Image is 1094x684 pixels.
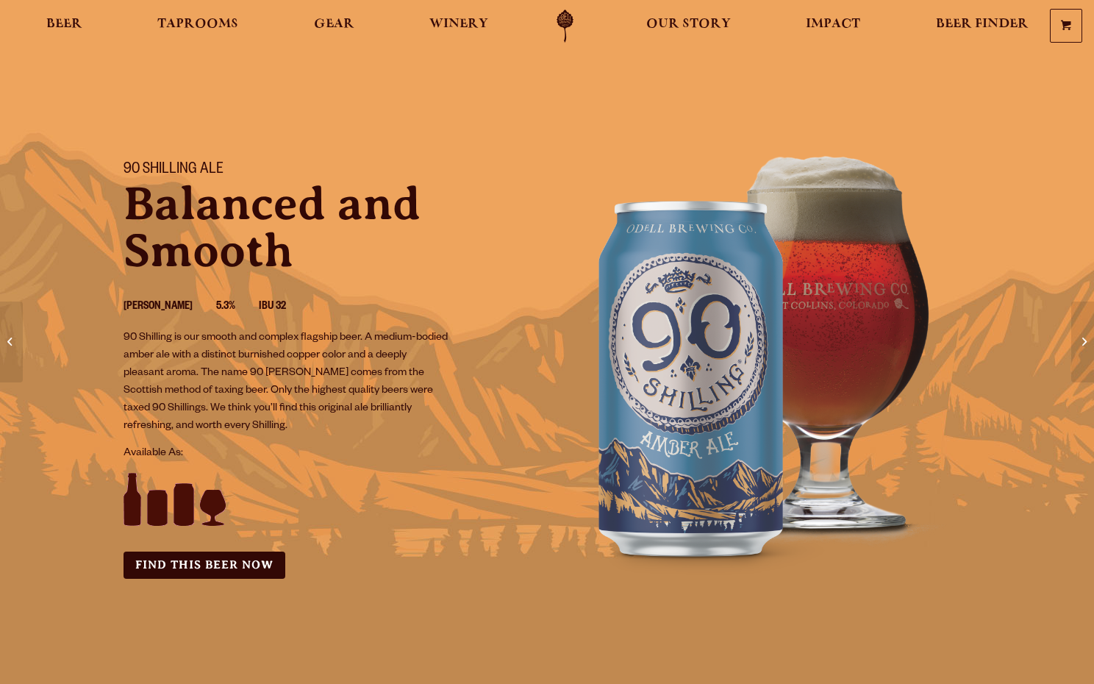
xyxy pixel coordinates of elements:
[148,10,248,43] a: Taprooms
[37,10,92,43] a: Beer
[216,298,259,317] li: 5.3%
[124,161,529,180] h1: 90 Shilling Ale
[637,10,740,43] a: Our Story
[537,10,593,43] a: Odell Home
[124,329,448,435] p: 90 Shilling is our smooth and complex flagship beer. A medium-bodied amber ale with a distinct bu...
[157,18,238,30] span: Taprooms
[124,180,529,274] p: Balanced and Smooth
[124,298,216,317] li: [PERSON_NAME]
[936,18,1029,30] span: Beer Finder
[124,445,529,463] p: Available As:
[429,18,488,30] span: Winery
[926,10,1038,43] a: Beer Finder
[806,18,860,30] span: Impact
[304,10,364,43] a: Gear
[314,18,354,30] span: Gear
[420,10,498,43] a: Winery
[259,298,310,317] li: IBU 32
[124,552,285,579] a: Find this Beer Now
[46,18,82,30] span: Beer
[646,18,731,30] span: Our Story
[796,10,870,43] a: Impact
